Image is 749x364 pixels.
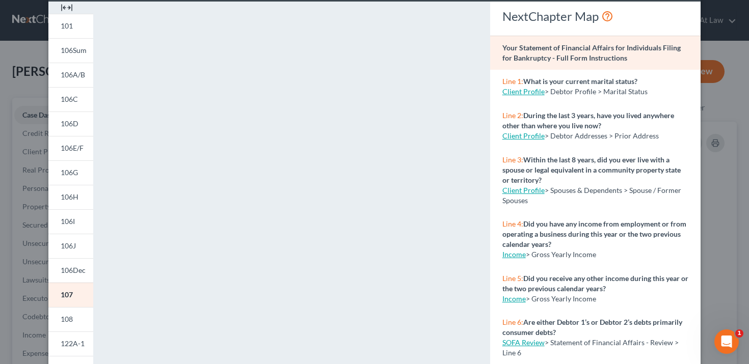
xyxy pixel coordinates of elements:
a: 108 [48,307,93,331]
span: Line 3: [502,155,523,164]
span: 108 [61,315,73,323]
a: 106C [48,87,93,111]
span: Line 6: [502,318,523,326]
strong: Did you have any income from employment or from operating a business during this year or the two ... [502,219,686,248]
strong: Within the last 8 years, did you ever live with a spouse or legal equivalent in a community prope... [502,155,681,184]
strong: Did you receive any other income during this year or the two previous calendar years? [502,274,688,293]
a: 106E/F [48,136,93,160]
a: 106D [48,111,93,136]
a: Client Profile [502,186,545,194]
span: 106D [61,119,78,128]
span: 1 [735,329,743,338]
span: 106C [61,95,78,103]
span: Line 2: [502,111,523,120]
a: 106J [48,234,93,258]
a: 106G [48,160,93,185]
span: 107 [61,290,73,299]
a: SOFA Review [502,338,545,347]
span: 122A-1 [61,339,85,348]
a: Income [502,250,526,259]
a: 106Dec [48,258,93,283]
strong: During the last 3 years, have you lived anywhere other than where you live now? [502,111,674,130]
span: 106Sum [61,46,87,54]
span: > Gross Yearly Income [526,250,596,259]
span: 101 [61,21,73,30]
strong: Your Statement of Financial Affairs for Individuals Filing for Bankruptcy - Full Form Instructions [502,43,681,62]
a: 106H [48,185,93,209]
span: 106J [61,241,76,250]
span: Line 5: [502,274,523,283]
div: NextChapter Map [502,8,688,24]
span: 106G [61,168,78,177]
a: 107 [48,283,93,307]
a: 101 [48,14,93,38]
a: 106Sum [48,38,93,63]
span: 106E/F [61,144,84,152]
a: 122A-1 [48,331,93,356]
img: expand-e0f6d898513216a626fdd78e52531dac95497ffd26381d4c15ee2fc46db09dca.svg [61,2,73,14]
span: 106A/B [61,70,85,79]
span: > Gross Yearly Income [526,294,596,303]
span: > Debtor Addresses > Prior Address [545,131,659,140]
strong: What is your current marital status? [523,77,637,86]
a: Client Profile [502,131,545,140]
span: Line 4: [502,219,523,228]
span: 106I [61,217,75,226]
a: Income [502,294,526,303]
strong: Are either Debtor 1’s or Debtor 2’s debts primarily consumer debts? [502,318,682,337]
span: 106Dec [61,266,86,274]
span: > Debtor Profile > Marital Status [545,87,648,96]
span: Line 1: [502,77,523,86]
a: Client Profile [502,87,545,96]
iframe: Intercom live chat [714,329,739,354]
span: > Spouses & Dependents > Spouse / Former Spouses [502,186,681,205]
span: 106H [61,192,78,201]
a: 106A/B [48,63,93,87]
a: 106I [48,209,93,234]
span: > Statement of Financial Affairs - Review > Line 6 [502,338,679,357]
